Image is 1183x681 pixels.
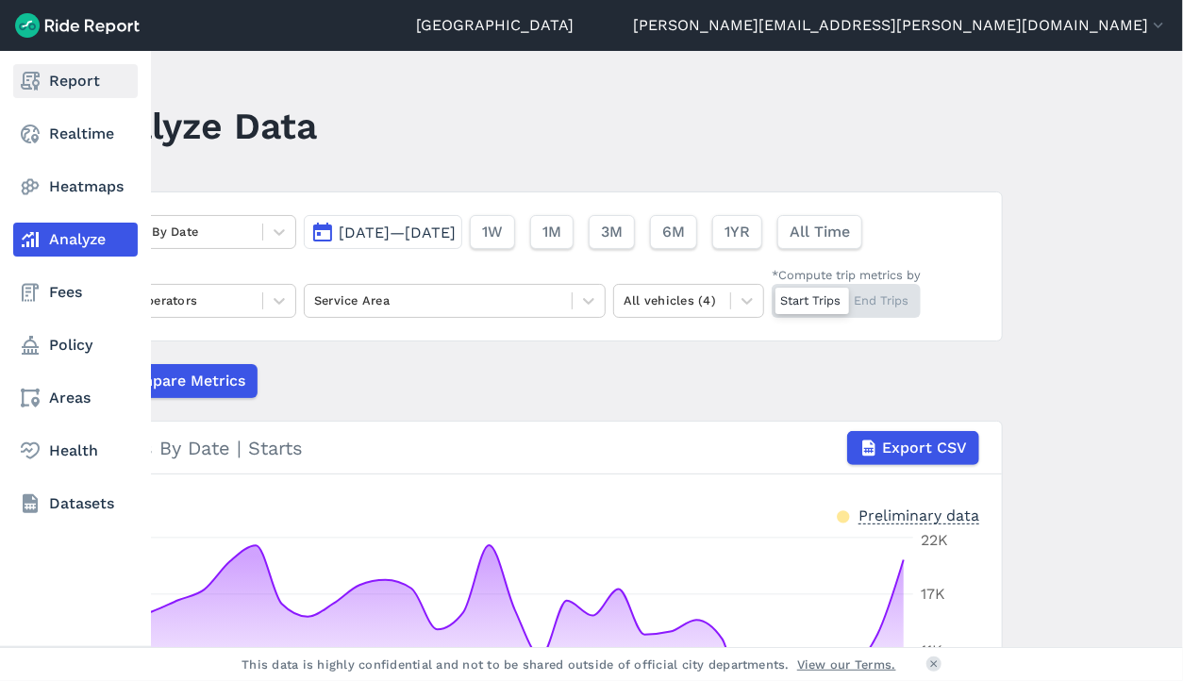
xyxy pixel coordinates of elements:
span: Compare Metrics [119,370,245,392]
button: 1M [530,215,574,249]
div: *Compute trip metrics by [772,266,921,284]
span: All Time [790,221,850,243]
a: Fees [13,275,138,309]
a: Heatmaps [13,170,138,204]
a: Policy [13,328,138,362]
button: [PERSON_NAME][EMAIL_ADDRESS][PERSON_NAME][DOMAIN_NAME] [633,14,1168,37]
div: Trips By Date | Starts [108,431,979,465]
span: 6M [662,221,685,243]
span: 1YR [725,221,750,243]
button: 1W [470,215,515,249]
a: Analyze [13,223,138,257]
span: Export CSV [882,437,967,459]
button: 3M [589,215,635,249]
button: All Time [777,215,862,249]
button: 6M [650,215,697,249]
tspan: 17K [921,586,945,604]
a: Datasets [13,487,138,521]
a: Areas [13,381,138,415]
a: Realtime [13,117,138,151]
a: View our Terms. [797,656,896,673]
img: Ride Report [15,13,140,38]
h1: Analyze Data [84,100,317,152]
button: Export CSV [847,431,979,465]
tspan: 11K [921,642,942,660]
div: Preliminary data [858,505,979,524]
button: 1YR [712,215,762,249]
span: 1M [542,221,561,243]
span: 3M [601,221,623,243]
button: Compare Metrics [84,364,258,398]
a: [GEOGRAPHIC_DATA] [416,14,574,37]
tspan: 22K [921,531,948,549]
span: 1W [482,221,503,243]
a: Health [13,434,138,468]
button: [DATE]—[DATE] [304,215,462,249]
a: Report [13,64,138,98]
span: [DATE]—[DATE] [339,224,456,241]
